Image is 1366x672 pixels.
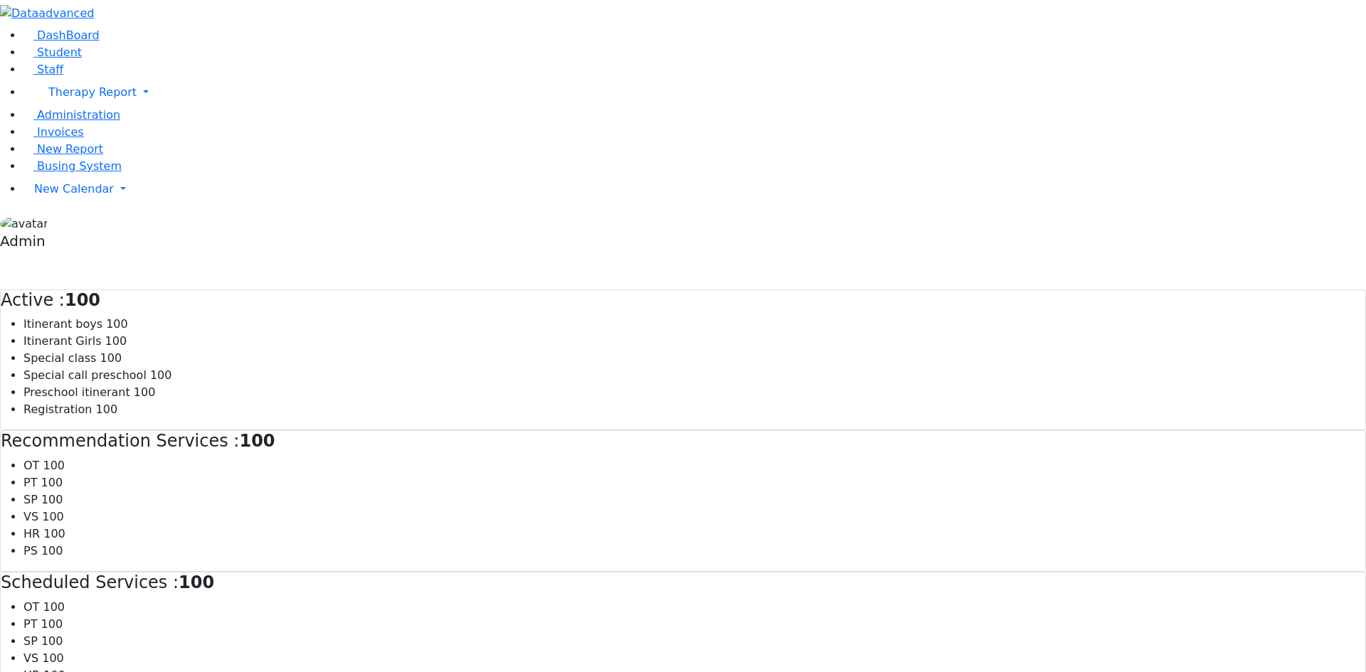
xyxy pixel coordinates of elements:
[23,175,1366,203] a: New Calendar
[23,510,38,523] span: VS
[23,476,37,489] span: PT
[106,317,128,331] span: 100
[23,159,122,173] a: Busing System
[150,368,172,382] span: 100
[65,290,100,310] strong: 100
[1,290,1365,311] h4: Active :
[43,459,65,472] span: 100
[96,402,118,416] span: 100
[23,108,120,122] a: Administration
[43,600,65,614] span: 100
[23,651,38,665] span: VS
[23,402,92,416] span: Registration
[23,385,130,399] span: Preschool itinerant
[23,459,39,472] span: OT
[43,527,65,540] span: 100
[41,617,63,631] span: 100
[105,334,127,348] span: 100
[41,544,63,558] span: 100
[134,385,156,399] span: 100
[23,544,38,558] span: PS
[23,334,102,348] span: Itinerant Girls
[23,368,147,382] span: Special call preschool
[37,108,120,122] span: Administration
[34,182,114,196] span: New Calendar
[23,63,63,76] a: Staff
[23,125,84,139] a: Invoices
[23,527,40,540] span: HR
[37,142,103,156] span: New Report
[41,493,63,506] span: 100
[1,431,1365,452] h4: Recommendation Services :
[23,142,103,156] a: New Report
[37,159,122,173] span: Busing System
[100,351,122,365] span: 100
[1,572,1365,593] h4: Scheduled Services :
[23,46,82,59] a: Student
[37,63,63,76] span: Staff
[41,634,63,648] span: 100
[23,78,1366,107] a: Therapy Report
[42,651,64,665] span: 100
[23,600,39,614] span: OT
[42,510,64,523] span: 100
[23,493,38,506] span: SP
[23,634,38,648] span: SP
[37,46,82,59] span: Student
[23,28,100,42] a: DashBoard
[37,28,100,42] span: DashBoard
[48,85,137,99] span: Therapy Report
[37,125,84,139] span: Invoices
[23,317,102,331] span: Itinerant boys
[239,431,275,451] strong: 100
[41,476,63,489] span: 100
[23,617,37,631] span: PT
[23,351,96,365] span: Special class
[179,572,214,592] strong: 100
